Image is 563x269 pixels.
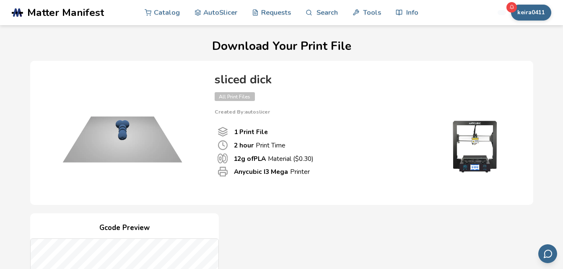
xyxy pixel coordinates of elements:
[234,127,268,136] b: 1 Print File
[234,141,285,150] p: Print Time
[215,109,516,115] p: Created By: autoslicer
[511,5,551,21] button: keira0411
[218,153,228,163] span: Material Used
[234,154,314,163] p: Material ($ 0.30 )
[234,167,310,176] p: Printer
[234,167,288,176] b: Anycubic I3 Mega
[538,244,557,263] button: Send feedback via email
[234,154,266,163] b: 12 g of PLA
[30,222,219,235] h4: Gcode Preview
[218,127,228,137] span: Number Of Print files
[218,140,228,150] span: Print Time
[218,166,228,177] span: Printer
[215,92,255,101] span: All Print Files
[39,69,206,195] img: Product
[27,7,104,18] span: Matter Manifest
[12,40,551,53] h1: Download Your Print File
[433,115,516,178] img: Printer
[215,73,516,86] h4: sliced dick
[234,141,254,150] b: 2 hour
